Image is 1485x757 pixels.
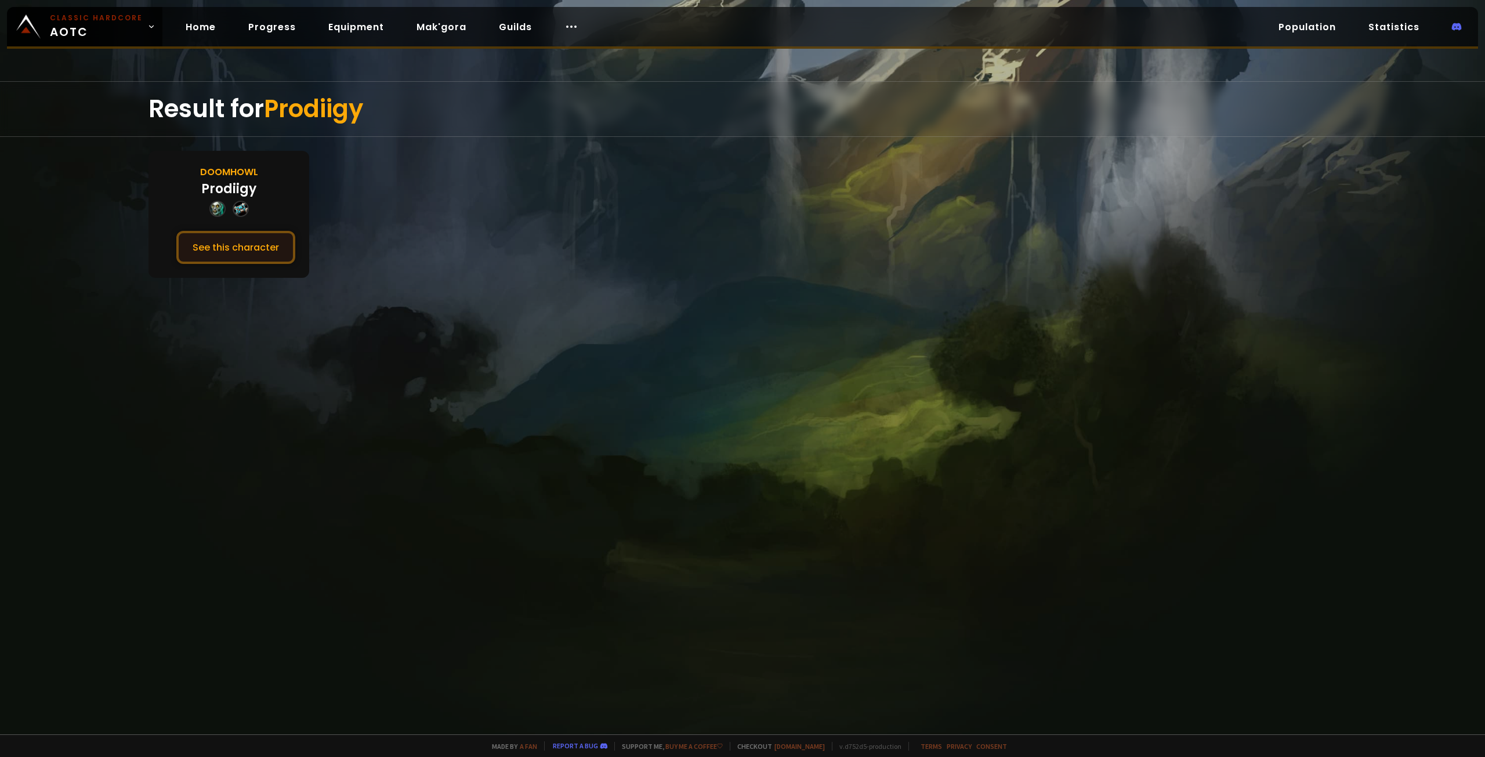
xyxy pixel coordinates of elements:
[7,7,162,46] a: Classic HardcoreAOTC
[976,742,1007,751] a: Consent
[520,742,537,751] a: a fan
[176,15,225,39] a: Home
[1359,15,1429,39] a: Statistics
[50,13,143,41] span: AOTC
[148,82,1336,136] div: Result for
[553,741,598,750] a: Report a bug
[832,742,901,751] span: v. d752d5 - production
[947,742,972,751] a: Privacy
[774,742,825,751] a: [DOMAIN_NAME]
[264,92,363,126] span: Prodiigy
[665,742,723,751] a: Buy me a coffee
[239,15,305,39] a: Progress
[730,742,825,751] span: Checkout
[921,742,942,751] a: Terms
[201,179,256,198] div: Prodiigy
[319,15,393,39] a: Equipment
[490,15,541,39] a: Guilds
[176,231,295,264] button: See this character
[1269,15,1345,39] a: Population
[485,742,537,751] span: Made by
[50,13,143,23] small: Classic Hardcore
[200,165,258,179] div: Doomhowl
[614,742,723,751] span: Support me,
[407,15,476,39] a: Mak'gora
